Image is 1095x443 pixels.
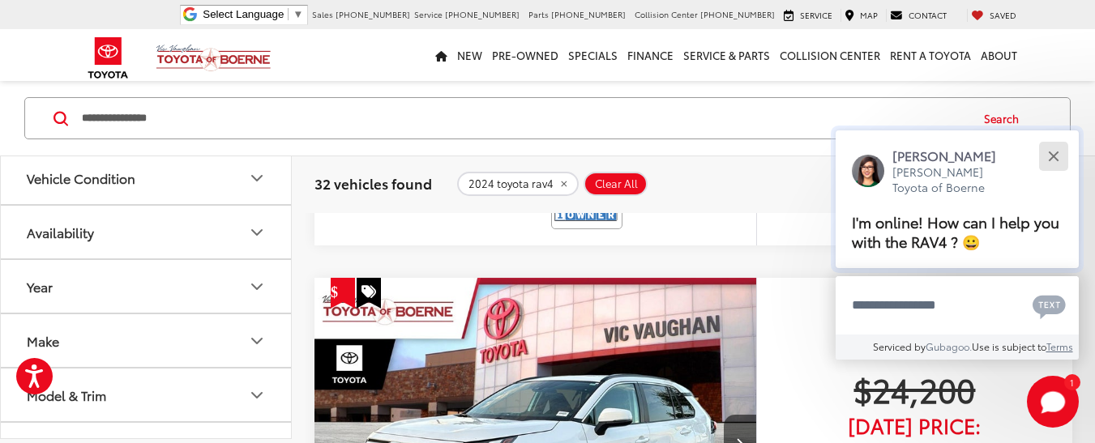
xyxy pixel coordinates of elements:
[780,9,836,22] a: Service
[860,9,878,21] span: Map
[595,177,638,190] span: Clear All
[926,339,972,353] a: Gubagoo.
[1027,376,1079,428] button: Toggle Chat Window
[468,177,554,190] span: 2024 toyota rav4
[27,387,106,403] div: Model & Trim
[293,8,303,20] span: ▼
[80,99,969,138] input: Search by Make, Model, or Keyword
[909,9,947,21] span: Contact
[487,29,563,81] a: Pre-Owned
[1,151,293,204] button: Vehicle ConditionVehicle Condition
[840,9,882,22] a: Map
[800,9,832,21] span: Service
[247,330,267,350] div: Make
[622,29,678,81] a: Finance
[528,8,549,20] span: Parts
[336,8,410,20] span: [PHONE_NUMBER]
[414,8,443,20] span: Service
[27,224,94,240] div: Availability
[886,9,951,22] a: Contact
[892,147,1012,164] p: [PERSON_NAME]
[1027,376,1079,428] svg: Start Chat
[1,206,293,258] button: AvailabilityAvailability
[990,9,1016,21] span: Saved
[785,417,1044,433] span: [DATE] Price:
[967,9,1020,22] a: My Saved Vehicles
[27,333,59,348] div: Make
[1046,339,1073,353] a: Terms
[457,172,579,196] button: remove 2024%20toyota%20rav4
[203,8,303,20] a: Select Language​
[551,8,626,20] span: [PHONE_NUMBER]
[972,339,1046,353] span: Use is subject to
[584,172,648,196] button: Clear All
[873,339,926,353] span: Serviced by
[836,130,1079,360] div: Close[PERSON_NAME][PERSON_NAME] Toyota of BoerneI'm online! How can I help you with the RAV4 ? 😀T...
[1070,378,1074,385] span: 1
[1,314,293,367] button: MakeMake
[969,98,1042,138] button: Search
[885,29,976,81] a: Rent a Toyota
[836,276,1079,334] textarea: Type your message
[247,385,267,404] div: Model & Trim
[203,8,284,20] span: Select Language
[785,368,1044,409] span: $24,200
[1,368,293,421] button: Model & TrimModel & Trim
[635,8,698,20] span: Collision Center
[976,29,1022,81] a: About
[445,8,520,20] span: [PHONE_NUMBER]
[452,29,487,81] a: New
[852,211,1059,252] span: I'm online! How can I help you with the RAV4 ? 😀
[331,278,355,309] span: Get Price Drop Alert
[247,276,267,296] div: Year
[314,173,432,193] span: 32 vehicles found
[700,8,775,20] span: [PHONE_NUMBER]
[27,279,53,294] div: Year
[1,260,293,313] button: YearYear
[678,29,775,81] a: Service & Parts: Opens in a new tab
[563,29,622,81] a: Specials
[775,29,885,81] a: Collision Center
[247,168,267,187] div: Vehicle Condition
[27,170,135,185] div: Vehicle Condition
[312,8,333,20] span: Sales
[1033,293,1066,319] svg: Text
[892,164,1012,196] p: [PERSON_NAME] Toyota of Boerne
[247,222,267,241] div: Availability
[156,44,272,72] img: Vic Vaughan Toyota of Boerne
[357,278,381,309] span: Special
[78,32,139,84] img: Toyota
[1028,287,1071,323] button: Chat with SMS
[430,29,452,81] a: Home
[1036,138,1071,173] button: Close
